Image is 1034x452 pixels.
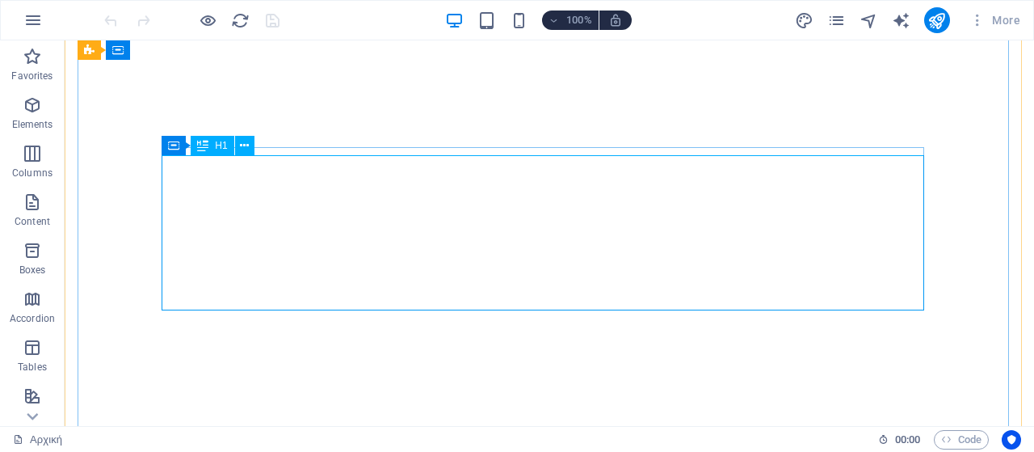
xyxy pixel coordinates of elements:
[230,11,250,30] button: reload
[12,118,53,131] p: Elements
[15,215,50,228] p: Content
[795,11,813,30] i: Design (Ctrl+Alt+Y)
[19,264,46,277] p: Boxes
[878,430,921,450] h6: Session time
[608,13,623,27] i: On resize automatically adjust zoom level to fit chosen device.
[10,312,55,325] p: Accordion
[906,433,909,446] span: :
[927,11,946,30] i: Publish
[11,70,53,82] p: Favorites
[827,11,847,30] button: pages
[892,11,911,30] button: text_generator
[542,11,599,30] button: 100%
[12,167,53,180] p: Columns
[963,7,1027,33] button: More
[969,12,1020,28] span: More
[231,11,250,30] i: Reload page
[827,11,846,30] i: Pages (Ctrl+Alt+S)
[934,430,989,450] button: Code
[566,11,592,30] h6: 100%
[941,430,981,450] span: Code
[215,141,227,150] span: H1
[924,7,950,33] button: publish
[13,430,62,450] a: Click to cancel selection. Double-click to open Pages
[1002,430,1021,450] button: Usercentrics
[892,11,910,30] i: AI Writer
[860,11,878,30] i: Navigator
[795,11,814,30] button: design
[18,361,47,374] p: Tables
[198,11,217,30] button: Click here to leave preview mode and continue editing
[860,11,879,30] button: navigator
[895,430,920,450] span: 00 00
